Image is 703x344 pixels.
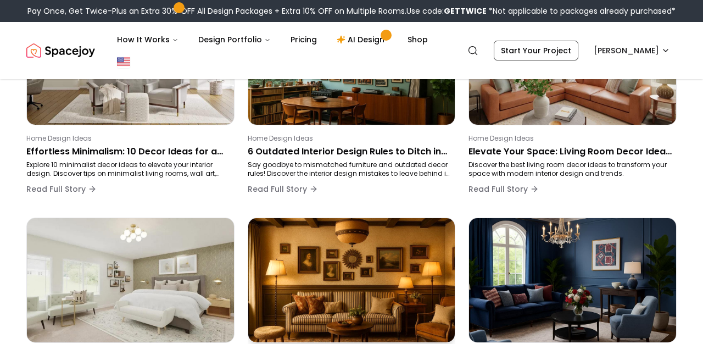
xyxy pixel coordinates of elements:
[469,218,676,342] img: A Chic 4th of July Home Makeover: Your Style-Forward Buying Guide from Spacejoy
[328,29,397,51] a: AI Design
[27,218,234,342] img: How to Design an Accent Wall That Complements Your Home Decor Perfectly
[26,40,95,62] a: Spacejoy
[248,160,451,178] p: Say goodbye to mismatched furniture and outdated decor rules! Discover the interior design mistak...
[468,160,672,178] p: Discover the best living room decor ideas to transform your space with modern interior design and...
[26,40,95,62] img: Spacejoy Logo
[108,29,187,51] button: How It Works
[444,5,487,16] b: GETTWICE
[248,178,318,200] button: Read Full Story
[406,5,487,16] span: Use code:
[189,29,280,51] button: Design Portfolio
[27,5,676,16] div: Pay Once, Get Twice-Plus an Extra 30% OFF All Design Packages + Extra 10% OFF on Multiple Rooms.
[587,41,677,60] button: [PERSON_NAME]
[26,178,97,200] button: Read Full Story
[399,29,437,51] a: Shop
[26,160,230,178] p: Explore 10 minimalist decor ideas to elevate your interior design. Discover tips on minimalist li...
[282,29,326,51] a: Pricing
[487,5,676,16] span: *Not applicable to packages already purchased*
[248,145,451,158] p: 6 Outdated Interior Design Rules to Ditch in Your 30s (and What to Do Instead)
[468,134,672,143] p: Home Design Ideas
[468,145,672,158] p: Elevate Your Space: Living Room Decor Ideas for Comfort and Style
[26,145,230,158] p: Effortless Minimalism: 10 Decor Ideas for a Sleek, Clutter-Free Home
[117,55,130,68] img: United States
[248,134,451,143] p: Home Design Ideas
[494,41,578,60] a: Start Your Project
[26,134,230,143] p: Home Design Ideas
[108,29,437,51] nav: Main
[468,178,539,200] button: Read Full Story
[26,22,677,79] nav: Global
